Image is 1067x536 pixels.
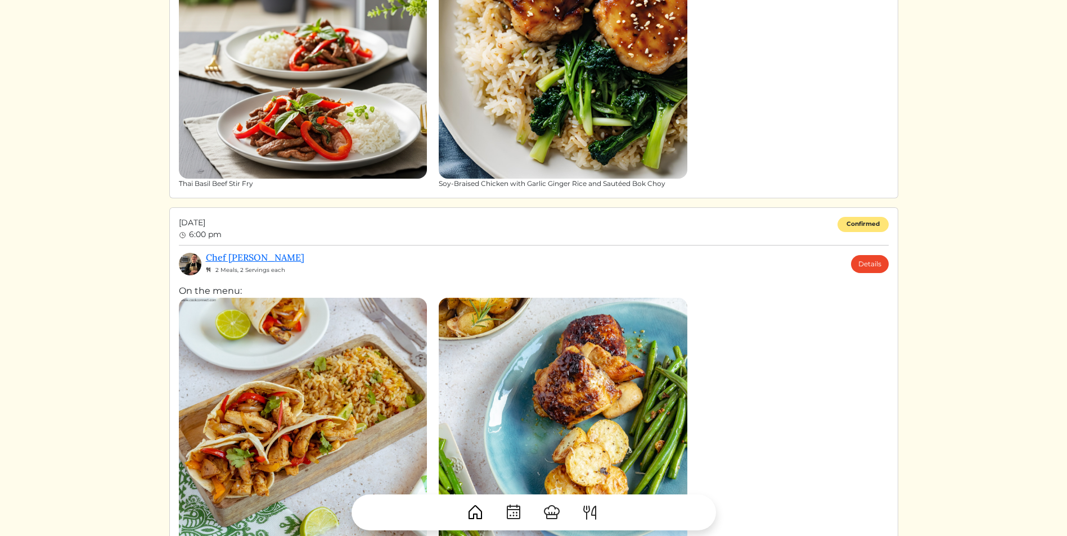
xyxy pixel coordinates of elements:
[851,255,889,273] a: Details
[179,253,201,275] img: b82e18814da394a1228ace34d55e0742
[189,229,222,239] span: 6:00 pm
[206,267,211,272] img: fork_knife_small-8e8c56121c6ac9ad617f7f0151facf9cb574b427d2b27dceffcaf97382ddc7e7.svg
[466,503,484,521] img: House-9bf13187bcbb5817f509fe5e7408150f90897510c4275e13d0d5fca38e0b5951.svg
[543,503,561,521] img: ChefHat-a374fb509e4f37eb0702ca99f5f64f3b6956810f32a249b33092029f8484b388.svg
[581,503,599,521] img: ForkKnife-55491504ffdb50bab0c1e09e7649658475375261d09fd45db06cec23bce548bf.svg
[179,231,187,239] img: clock-b05ee3d0f9935d60bc54650fc25b6257a00041fd3bdc39e3e98414568feee22d.svg
[439,179,687,189] div: Soy-Braised Chicken with Garlic Ginger Rice and Sautéed Bok Choy
[179,179,427,189] div: Thai Basil Beef Stir Fry
[505,503,523,521] img: CalendarDots-5bcf9d9080389f2a281d69619e1c85352834be518fbc73d9501aef674afc0d57.svg
[838,217,889,232] div: Confirmed
[215,266,285,274] span: 2 Meals, 2 Servings each
[179,217,222,229] span: [DATE]
[206,252,304,263] a: Chef [PERSON_NAME]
